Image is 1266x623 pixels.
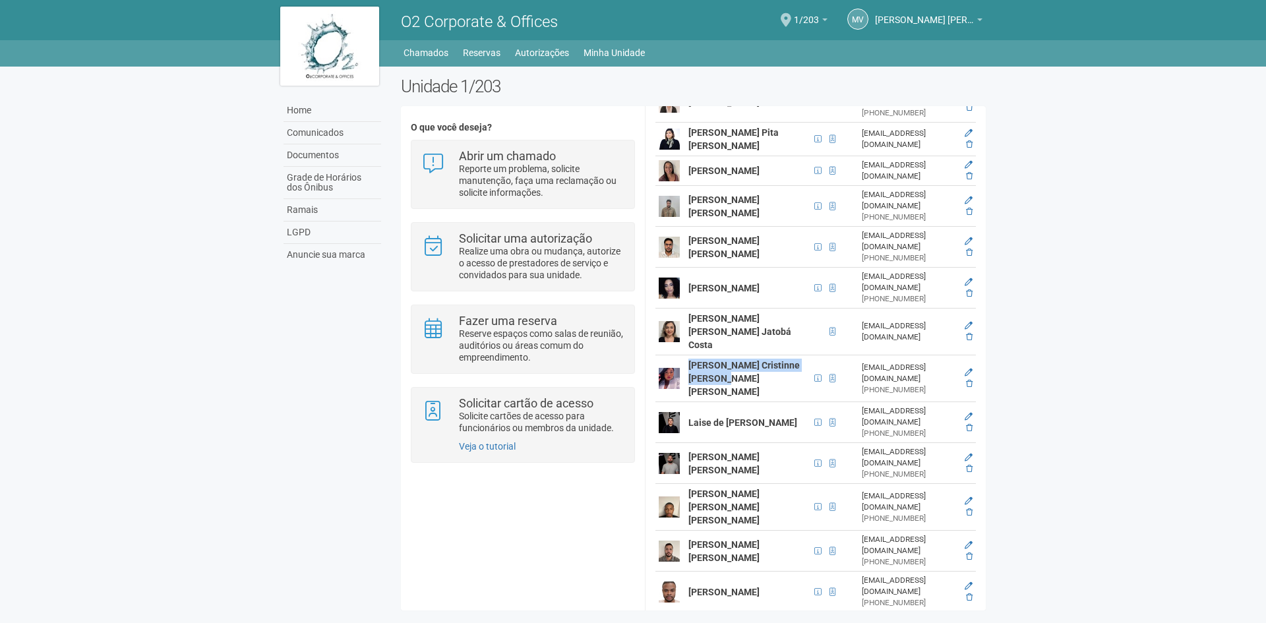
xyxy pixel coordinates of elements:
[966,140,973,149] a: Excluir membro
[421,315,624,363] a: Fazer uma reserva Reserve espaços como salas de reunião, auditórios ou áreas comum do empreendime...
[966,423,973,432] a: Excluir membro
[659,129,680,150] img: user.png
[459,231,592,245] strong: Solicitar uma autorização
[965,581,973,591] a: Editar membro
[688,127,779,151] strong: [PERSON_NAME] Pita [PERSON_NAME]
[659,581,680,603] img: user.png
[659,368,680,389] img: user.png
[966,289,973,298] a: Excluir membro
[284,167,381,199] a: Grade de Horários dos Ônibus
[688,313,791,350] strong: [PERSON_NAME] [PERSON_NAME] Jatobá Costa
[875,2,974,25] span: Marcus Vinicius da Silveira Costa
[862,513,956,524] div: [PHONE_NUMBER]
[862,428,956,439] div: [PHONE_NUMBER]
[862,252,956,264] div: [PHONE_NUMBER]
[688,194,760,218] strong: [PERSON_NAME] [PERSON_NAME]
[659,496,680,518] img: user.png
[965,237,973,246] a: Editar membro
[862,362,956,384] div: [EMAIL_ADDRESS][DOMAIN_NAME]
[421,233,624,281] a: Solicitar uma autorização Realize uma obra ou mudança, autorize o acesso de prestadores de serviç...
[688,360,800,397] strong: [PERSON_NAME] Cristinne [PERSON_NAME] [PERSON_NAME]
[966,332,973,341] a: Excluir membro
[862,230,956,252] div: [EMAIL_ADDRESS][DOMAIN_NAME]
[659,196,680,217] img: user.png
[284,244,381,266] a: Anuncie sua marca
[688,452,760,475] strong: [PERSON_NAME] [PERSON_NAME]
[966,593,973,602] a: Excluir membro
[847,9,868,30] a: MV
[688,539,760,563] strong: [PERSON_NAME] [PERSON_NAME]
[965,541,973,550] a: Editar membro
[659,541,680,562] img: user.png
[284,122,381,144] a: Comunicados
[584,44,645,62] a: Minha Unidade
[862,271,956,293] div: [EMAIL_ADDRESS][DOMAIN_NAME]
[862,597,956,608] div: [PHONE_NUMBER]
[875,16,982,27] a: [PERSON_NAME] [PERSON_NAME]
[966,508,973,517] a: Excluir membro
[966,103,973,112] a: Excluir membro
[862,107,956,119] div: [PHONE_NUMBER]
[794,16,828,27] a: 1/203
[284,100,381,122] a: Home
[659,321,680,342] img: user.png
[965,278,973,287] a: Editar membro
[688,587,760,597] strong: [PERSON_NAME]
[965,496,973,506] a: Editar membro
[688,235,760,259] strong: [PERSON_NAME] [PERSON_NAME]
[463,44,500,62] a: Reservas
[459,163,624,198] p: Reporte um problema, solicite manutenção, faça uma reclamação ou solicite informações.
[965,412,973,421] a: Editar membro
[421,150,624,198] a: Abrir um chamado Reporte um problema, solicite manutenção, faça uma reclamação ou solicite inform...
[794,2,819,25] span: 1/203
[862,384,956,396] div: [PHONE_NUMBER]
[284,222,381,244] a: LGPD
[862,534,956,556] div: [EMAIL_ADDRESS][DOMAIN_NAME]
[862,556,956,568] div: [PHONE_NUMBER]
[688,165,760,176] strong: [PERSON_NAME]
[965,321,973,330] a: Editar membro
[862,212,956,223] div: [PHONE_NUMBER]
[862,469,956,480] div: [PHONE_NUMBER]
[688,417,797,428] strong: Laise de [PERSON_NAME]
[966,464,973,473] a: Excluir membro
[862,293,956,305] div: [PHONE_NUMBER]
[688,489,760,525] strong: [PERSON_NAME] [PERSON_NAME] [PERSON_NAME]
[966,207,973,216] a: Excluir membro
[659,237,680,258] img: user.png
[966,171,973,181] a: Excluir membro
[401,76,986,96] h2: Unidade 1/203
[284,199,381,222] a: Ramais
[862,189,956,212] div: [EMAIL_ADDRESS][DOMAIN_NAME]
[966,379,973,388] a: Excluir membro
[862,128,956,150] div: [EMAIL_ADDRESS][DOMAIN_NAME]
[459,328,624,363] p: Reserve espaços como salas de reunião, auditórios ou áreas comum do empreendimento.
[965,368,973,377] a: Editar membro
[966,248,973,257] a: Excluir membro
[421,398,624,434] a: Solicitar cartão de acesso Solicite cartões de acesso para funcionários ou membros da unidade.
[459,245,624,281] p: Realize uma obra ou mudança, autorize o acesso de prestadores de serviço e convidados para sua un...
[459,149,556,163] strong: Abrir um chamado
[459,441,516,452] a: Veja o tutorial
[966,552,973,561] a: Excluir membro
[401,13,558,31] span: O2 Corporate & Offices
[659,412,680,433] img: user.png
[411,123,634,133] h4: O que você deseja?
[965,160,973,169] a: Editar membro
[862,320,956,343] div: [EMAIL_ADDRESS][DOMAIN_NAME]
[965,129,973,138] a: Editar membro
[459,410,624,434] p: Solicite cartões de acesso para funcionários ou membros da unidade.
[515,44,569,62] a: Autorizações
[862,575,956,597] div: [EMAIL_ADDRESS][DOMAIN_NAME]
[659,278,680,299] img: user.png
[284,144,381,167] a: Documentos
[862,446,956,469] div: [EMAIL_ADDRESS][DOMAIN_NAME]
[862,160,956,182] div: [EMAIL_ADDRESS][DOMAIN_NAME]
[862,490,956,513] div: [EMAIL_ADDRESS][DOMAIN_NAME]
[688,97,760,107] strong: [PERSON_NAME]
[688,283,760,293] strong: [PERSON_NAME]
[404,44,448,62] a: Chamados
[659,453,680,474] img: user.png
[965,453,973,462] a: Editar membro
[280,7,379,86] img: logo.jpg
